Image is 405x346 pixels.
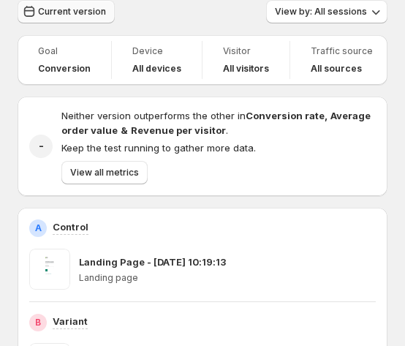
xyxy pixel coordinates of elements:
strong: Revenue per visitor [131,124,226,136]
h2: - [39,139,44,154]
span: Visitor [223,45,269,57]
h4: All sources [311,63,362,75]
a: GoalConversion [38,44,91,76]
span: Neither version outperforms the other in . [61,110,371,136]
h4: All devices [132,63,181,75]
a: Traffic sourceAll sources [311,44,373,76]
span: Current version [38,6,106,18]
span: Keep the test running to gather more data. [61,142,256,154]
a: DeviceAll devices [132,44,181,76]
span: Conversion [38,63,91,75]
span: View all metrics [70,167,139,178]
h2: B [35,317,41,328]
strong: Conversion rate [246,110,325,121]
span: Device [132,45,181,57]
strong: , [325,110,328,121]
span: View by: All sessions [275,6,367,18]
a: VisitorAll visitors [223,44,269,76]
p: Landing page [79,272,376,284]
span: Goal [38,45,91,57]
p: Control [53,219,88,234]
p: Landing Page - [DATE] 10:19:13 [79,255,226,269]
button: View all metrics [61,161,148,184]
img: Landing Page - Nov 29, 10:19:13 [29,249,70,290]
span: Traffic source [311,45,373,57]
p: Variant [53,314,88,328]
strong: & [121,124,128,136]
h4: All visitors [223,63,269,75]
h2: A [35,222,42,234]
